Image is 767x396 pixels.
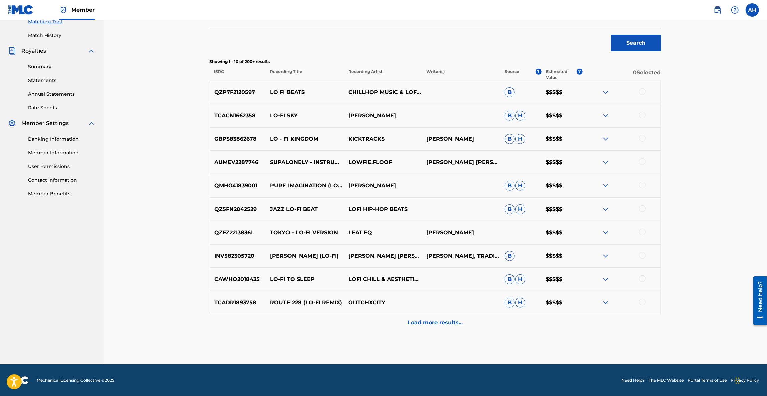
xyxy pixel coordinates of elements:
[505,87,515,97] span: B
[210,275,266,283] p: CAWHO2018435
[21,119,69,127] span: Member Settings
[734,364,767,396] iframe: Chat Widget
[602,158,610,166] img: expand
[505,204,515,214] span: B
[649,377,684,383] a: The MLC Website
[422,229,500,237] p: [PERSON_NAME]
[28,177,95,184] a: Contact Information
[266,205,344,213] p: JAZZ LO-FI BEAT
[37,377,114,383] span: Mechanical Licensing Collective © 2025
[541,229,583,237] p: $$$$$
[344,158,422,166] p: LOWFIE,FLOOF
[711,3,724,17] a: Public Search
[602,182,610,190] img: expand
[714,6,722,14] img: search
[344,275,422,283] p: LOFI CHILL & AESTHETIC MUSIC
[8,5,34,15] img: MLC Logo
[746,3,759,17] div: User Menu
[28,91,95,98] a: Annual Statements
[210,135,266,143] p: GBPS83862678
[210,158,266,166] p: AUMEV2287746
[87,119,95,127] img: expand
[602,135,610,143] img: expand
[344,229,422,237] p: LEAT'EQ
[344,69,422,81] p: Recording Artist
[59,6,67,14] img: Top Rightsholder
[731,6,739,14] img: help
[266,112,344,120] p: LO-FI SKY
[748,274,767,327] iframe: Resource Center
[8,47,16,55] img: Royalties
[541,252,583,260] p: $$$$$
[28,32,95,39] a: Match History
[344,135,422,143] p: KICKTRACKS
[611,35,661,51] button: Search
[505,251,515,261] span: B
[541,112,583,120] p: $$$$$
[515,204,525,214] span: H
[344,252,422,260] p: [PERSON_NAME] [PERSON_NAME]
[344,112,422,120] p: [PERSON_NAME]
[210,229,266,237] p: QZFZ22138361
[28,136,95,143] a: Banking Information
[602,299,610,307] img: expand
[266,299,344,307] p: ROUTE 228 (LO-FI REMIX)
[210,205,266,213] p: QZ5FN2042529
[210,69,266,81] p: ISRC
[505,298,515,308] span: B
[515,274,525,284] span: H
[408,319,463,327] p: Load more results...
[505,274,515,284] span: B
[210,112,266,120] p: TCACN1662358
[344,88,422,96] p: CHILLHOP MUSIC & LOFI SLEEP CHILL & STUDY
[266,229,344,237] p: TOKYO - LO-FI VERSION
[266,88,344,96] p: LO FI BEATS
[28,149,95,156] a: Member Information
[422,135,500,143] p: [PERSON_NAME]
[515,111,525,121] span: H
[536,69,542,75] span: ?
[541,158,583,166] p: $$$$$
[28,18,95,25] a: Matching Tool
[602,205,610,213] img: expand
[28,77,95,84] a: Statements
[583,69,661,81] p: 0 Selected
[541,275,583,283] p: $$$$$
[344,182,422,190] p: [PERSON_NAME]
[505,181,515,191] span: B
[266,275,344,283] p: LO-FI TO SLEEP
[28,104,95,111] a: Rate Sheets
[577,69,583,75] span: ?
[8,119,16,127] img: Member Settings
[515,181,525,191] span: H
[505,111,515,121] span: B
[541,299,583,307] p: $$$$$
[515,298,525,308] span: H
[621,377,645,383] a: Need Help?
[344,299,422,307] p: GLITCHXCITY
[541,88,583,96] p: $$$$$
[602,88,610,96] img: expand
[266,252,344,260] p: [PERSON_NAME] (LO-FI)
[344,205,422,213] p: LOFI HIP-HOP BEATS
[265,69,344,81] p: Recording Title
[266,182,344,190] p: PURE IMAGINATION (LO FI)
[210,88,266,96] p: QZP7F2120597
[210,182,266,190] p: QMHG41839001
[422,158,500,166] p: [PERSON_NAME] [PERSON_NAME], [PERSON_NAME], [PERSON_NAME], [PERSON_NAME]
[515,134,525,144] span: H
[602,112,610,120] img: expand
[505,69,519,81] p: Source
[736,371,740,391] div: Drag
[422,252,500,260] p: [PERSON_NAME], TRADITIONAL
[541,135,583,143] p: $$$$$
[688,377,727,383] a: Portal Terms of Use
[602,252,610,260] img: expand
[28,63,95,70] a: Summary
[541,205,583,213] p: $$$$$
[210,59,661,65] p: Showing 1 - 10 of 200+ results
[728,3,742,17] div: Help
